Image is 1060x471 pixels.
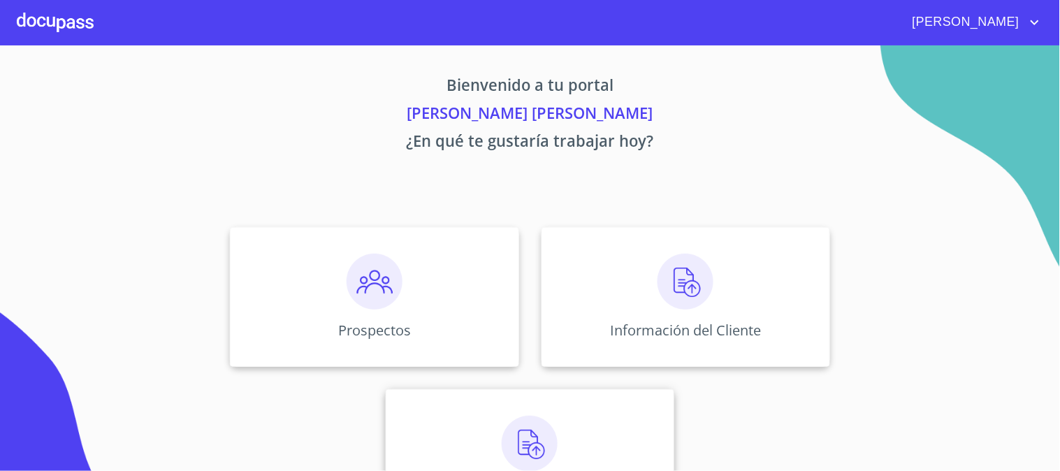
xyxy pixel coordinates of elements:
p: Bienvenido a tu portal [100,73,961,101]
p: ¿En qué te gustaría trabajar hoy? [100,129,961,157]
p: Prospectos [338,321,411,340]
button: account of current user [902,11,1043,34]
p: [PERSON_NAME] [PERSON_NAME] [100,101,961,129]
img: carga.png [658,254,713,310]
img: prospectos.png [347,254,402,310]
p: Información del Cliente [610,321,761,340]
span: [PERSON_NAME] [902,11,1026,34]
